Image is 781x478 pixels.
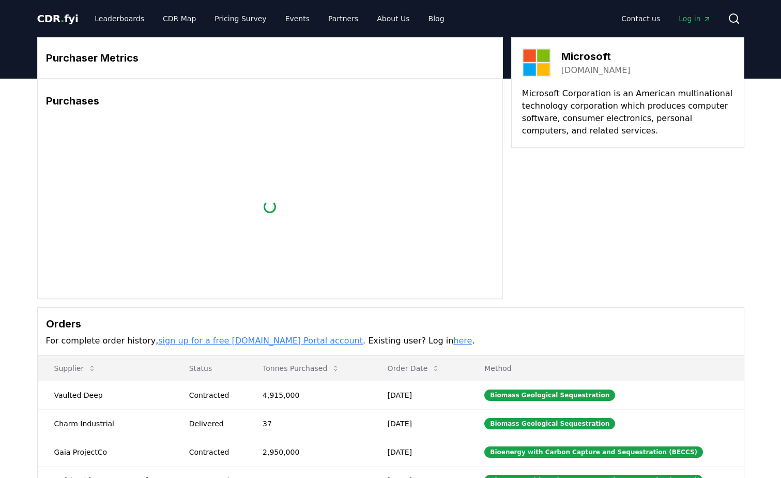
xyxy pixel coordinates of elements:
[38,381,173,409] td: Vaulted Deep
[320,9,366,28] a: Partners
[206,9,274,28] a: Pricing Survey
[522,87,733,137] p: Microsoft Corporation is an American multinational technology corporation which produces computer...
[261,198,279,216] div: loading
[254,358,348,379] button: Tonnes Purchased
[371,381,468,409] td: [DATE]
[371,409,468,438] td: [DATE]
[37,12,79,25] span: CDR fyi
[679,13,711,24] span: Log in
[155,9,204,28] a: CDR Map
[371,438,468,466] td: [DATE]
[484,446,703,458] div: Bioenergy with Carbon Capture and Sequestration (BECCS)
[484,390,615,401] div: Biomass Geological Sequestration
[246,409,371,438] td: 37
[38,438,173,466] td: Gaia ProjectCo
[561,49,631,64] h3: Microsoft
[46,335,736,347] p: For complete order history, . Existing user? Log in .
[453,336,472,346] a: here
[189,390,238,400] div: Contracted
[46,93,494,109] h3: Purchases
[277,9,318,28] a: Events
[158,336,363,346] a: sign up for a free [DOMAIN_NAME] Portal account
[379,358,449,379] button: Order Date
[484,418,615,429] div: Biomass Geological Sequestration
[561,64,631,77] a: [DOMAIN_NAME]
[38,409,173,438] td: Charm Industrial
[46,50,494,66] h3: Purchaser Metrics
[86,9,152,28] a: Leaderboards
[60,12,64,25] span: .
[369,9,418,28] a: About Us
[670,9,719,28] a: Log in
[246,438,371,466] td: 2,950,000
[46,316,736,332] h3: Orders
[37,11,79,26] a: CDR.fyi
[189,419,238,429] div: Delivered
[181,363,238,374] p: Status
[46,358,105,379] button: Supplier
[246,381,371,409] td: 4,915,000
[476,363,735,374] p: Method
[613,9,719,28] nav: Main
[86,9,452,28] nav: Main
[420,9,453,28] a: Blog
[522,48,551,77] img: Microsoft-logo
[613,9,668,28] a: Contact us
[189,447,238,457] div: Contracted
